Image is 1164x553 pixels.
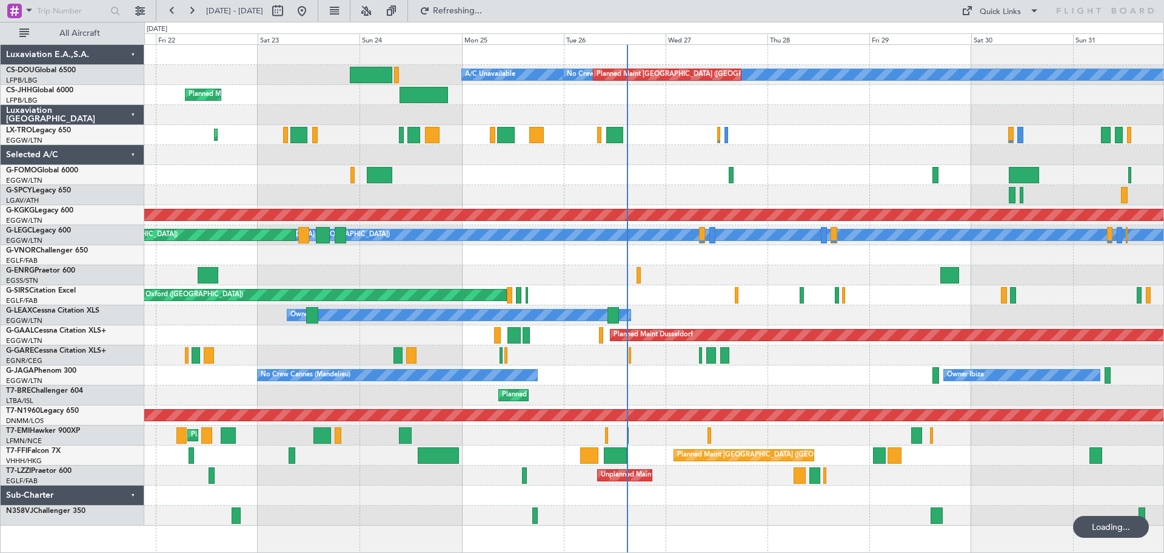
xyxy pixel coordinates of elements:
[6,127,71,134] a: LX-TROLegacy 650
[6,427,30,435] span: T7-EMI
[6,396,33,405] a: LTBA/ISL
[614,326,693,344] div: Planned Maint Dusseldorf
[597,66,788,84] div: Planned Maint [GEOGRAPHIC_DATA] ([GEOGRAPHIC_DATA])
[666,33,768,44] div: Wed 27
[6,196,39,205] a: LGAV/ATH
[6,207,35,214] span: G-KGKG
[6,467,31,475] span: T7-LZZI
[6,347,34,355] span: G-GARE
[32,29,128,38] span: All Aircraft
[432,7,483,15] span: Refreshing...
[6,307,32,314] span: G-LEAX
[768,33,869,44] div: Thu 28
[6,267,75,274] a: G-ENRGPraetor 600
[6,247,36,254] span: G-VNOR
[6,327,106,334] a: G-GAALCessna Citation XLS+
[1073,516,1149,538] div: Loading...
[6,67,76,74] a: CS-DOUGlobal 6500
[6,87,32,94] span: CS-JHH
[601,466,800,484] div: Unplanned Maint [GEOGRAPHIC_DATA] ([GEOGRAPHIC_DATA])
[6,467,72,475] a: T7-LZZIPraetor 600
[6,356,42,365] a: EGNR/CEG
[360,33,461,44] div: Sun 24
[6,136,42,145] a: EGGW/LTN
[189,86,380,104] div: Planned Maint [GEOGRAPHIC_DATA] ([GEOGRAPHIC_DATA])
[462,33,564,44] div: Mon 25
[6,416,44,426] a: DNMM/LOS
[37,2,107,20] input: Trip Number
[677,446,880,464] div: Planned Maint [GEOGRAPHIC_DATA] ([GEOGRAPHIC_DATA] Intl)
[6,427,80,435] a: T7-EMIHawker 900XP
[955,1,1045,21] button: Quick Links
[6,387,31,395] span: T7-BRE
[6,477,38,486] a: EGLF/FAB
[258,33,360,44] div: Sat 23
[947,366,984,384] div: Owner Ibiza
[6,227,71,234] a: G-LEGCLegacy 600
[6,507,85,515] a: N358VJChallenger 350
[191,426,261,444] div: Planned Maint Chester
[6,247,88,254] a: G-VNORChallenger 650
[6,407,79,415] a: T7-N1960Legacy 650
[6,67,35,74] span: CS-DOU
[6,507,33,515] span: N358VJ
[290,306,311,324] div: Owner
[6,216,42,225] a: EGGW/LTN
[6,367,76,375] a: G-JAGAPhenom 300
[6,307,99,314] a: G-LEAXCessna Citation XLS
[465,66,515,84] div: A/C Unavailable
[6,387,83,395] a: T7-BREChallenger 604
[6,287,29,294] span: G-SIRS
[414,1,487,21] button: Refreshing...
[567,66,595,84] div: No Crew
[6,176,42,185] a: EGGW/LTN
[6,187,71,194] a: G-SPCYLegacy 650
[261,366,350,384] div: No Crew Cannes (Mandelieu)
[6,456,42,466] a: VHHH/HKG
[91,286,243,304] div: Unplanned Maint Oxford ([GEOGRAPHIC_DATA])
[6,367,34,375] span: G-JAGA
[971,33,1073,44] div: Sat 30
[6,96,38,105] a: LFPB/LBG
[6,167,78,174] a: G-FOMOGlobal 6000
[6,127,32,134] span: LX-TRO
[6,347,106,355] a: G-GARECessna Citation XLS+
[869,33,971,44] div: Fri 29
[6,167,37,174] span: G-FOMO
[502,386,648,404] div: Planned Maint Warsaw ([GEOGRAPHIC_DATA])
[6,87,73,94] a: CS-JHHGlobal 6000
[6,287,76,294] a: G-SIRSCitation Excel
[6,407,40,415] span: T7-N1960
[6,227,32,234] span: G-LEGC
[6,76,38,85] a: LFPB/LBG
[6,267,35,274] span: G-ENRG
[6,336,42,345] a: EGGW/LTN
[6,447,61,455] a: T7-FFIFalcon 7X
[6,236,42,245] a: EGGW/LTN
[6,296,38,305] a: EGLF/FAB
[6,207,73,214] a: G-KGKGLegacy 600
[6,327,34,334] span: G-GAAL
[6,256,38,265] a: EGLF/FAB
[206,5,263,16] span: [DATE] - [DATE]
[6,436,42,446] a: LFMN/NCE
[6,276,38,285] a: EGSS/STN
[6,316,42,325] a: EGGW/LTN
[156,33,258,44] div: Fri 22
[6,187,32,194] span: G-SPCY
[564,33,666,44] div: Tue 26
[6,376,42,385] a: EGGW/LTN
[13,24,132,43] button: All Aircraft
[6,447,27,455] span: T7-FFI
[980,6,1021,18] div: Quick Links
[147,24,167,35] div: [DATE]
